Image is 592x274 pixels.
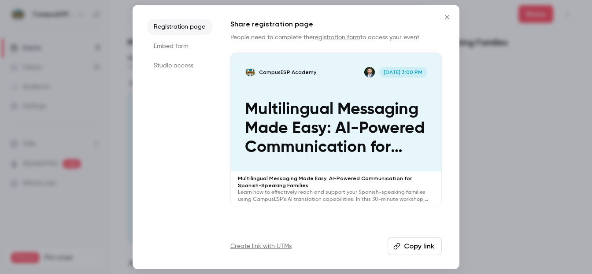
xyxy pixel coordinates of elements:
a: Multilingual Messaging Made Easy: AI-Powered Communication for Spanish-Speaking FamiliesCampusESP... [230,52,442,207]
li: Registration page [147,19,213,35]
button: Copy link [388,237,442,255]
p: CampusESP Academy [259,69,316,76]
img: Albert Perera [364,67,375,78]
li: Studio access [147,58,213,74]
span: [DATE] 3:00 PM [379,67,427,78]
button: Close [438,8,456,26]
p: Multilingual Messaging Made Easy: AI-Powered Communication for Spanish-Speaking Families [245,100,427,157]
p: Learn how to effectively reach and support your Spanish-speaking families using CampusESP's AI tr... [238,189,434,203]
a: registration form [313,34,360,41]
li: Embed form [147,38,213,54]
h1: Share registration page [230,19,442,30]
img: Multilingual Messaging Made Easy: AI-Powered Communication for Spanish-Speaking Families [245,67,255,78]
p: People need to complete the to access your event [230,33,442,42]
a: Create link with UTMs [230,242,292,251]
p: Multilingual Messaging Made Easy: AI-Powered Communication for Spanish-Speaking Families [238,175,434,189]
